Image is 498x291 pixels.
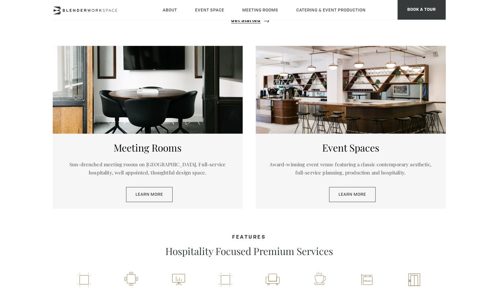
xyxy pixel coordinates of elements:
[229,18,269,24] button: Get Started
[63,142,233,154] h5: Meeting Rooms
[63,160,233,177] p: Sun-drenched meeting rooms on [GEOGRAPHIC_DATA]. Full-service hospitality, well appointed, though...
[231,18,261,23] span: Get Started
[351,28,498,291] iframe: Chat Widget
[135,245,364,257] p: Hospitality Focused Premium Services
[53,235,446,240] h4: Features
[126,187,173,202] a: Learn More
[266,160,436,177] p: Award-winning event venue featuring a classic contemporary aesthetic, full-service planning, prod...
[329,187,376,202] a: Learn More
[266,142,436,154] h5: Event Spaces
[312,272,328,287] img: workspace-nyc-hospitality-icon-2x.png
